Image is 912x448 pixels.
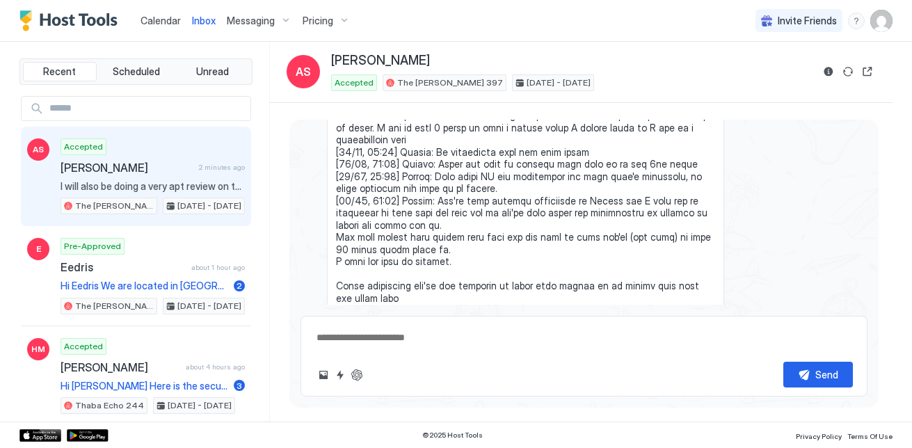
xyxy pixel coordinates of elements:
button: Quick reply [332,367,349,383]
span: Messaging [227,15,275,27]
span: [DATE] - [DATE] [527,77,591,89]
span: Accepted [335,77,374,89]
span: [PERSON_NAME] [61,161,193,175]
span: [PERSON_NAME] [331,53,430,69]
span: Accepted [64,141,103,153]
span: The [PERSON_NAME] 397 [397,77,503,89]
div: Send [815,367,838,382]
span: Thaba Echo 244 [75,399,144,412]
span: Scheduled [113,65,160,78]
a: Calendar [141,13,181,28]
span: AS [33,143,44,156]
span: Privacy Policy [796,432,842,440]
button: Sync reservation [840,63,856,80]
span: © 2025 Host Tools [422,431,483,440]
button: Scheduled [99,62,173,81]
span: The [PERSON_NAME] 397 [75,200,154,212]
a: Inbox [192,13,216,28]
button: Open reservation [859,63,876,80]
span: Recent [43,65,76,78]
span: [DATE] - [DATE] [168,399,232,412]
div: tab-group [19,58,253,85]
span: Pricing [303,15,333,27]
span: HM [31,343,45,355]
span: Eedris [61,260,186,274]
a: Host Tools Logo [19,10,124,31]
a: Google Play Store [67,429,109,442]
span: Inbox [192,15,216,26]
span: about 4 hours ago [186,362,245,371]
button: Unread [175,62,249,81]
a: Terms Of Use [847,428,893,442]
a: Privacy Policy [796,428,842,442]
span: Terms Of Use [847,432,893,440]
button: ChatGPT Auto Reply [349,367,365,383]
span: I will also be doing a very apt review on the airbnb app! [61,180,245,193]
button: Reservation information [820,63,837,80]
span: 3 [237,381,242,391]
span: [35/02, 51:87] Loremi: D sita co adipis elit se do ei tem inc. Utlab etd [83/36, 46:32] Magnaa: E... [336,85,715,304]
span: Hi [PERSON_NAME] Here is the security code to enter and exit the estate. Dear Visitor, you have b... [61,380,228,392]
button: Recent [23,62,97,81]
button: Upload image [315,367,332,383]
span: Hi Eedris We are located in [GEOGRAPHIC_DATA] at [GEOGRAPHIC_DATA][PERSON_NAME]: [STREET_ADDRESS] [61,280,228,292]
span: [PERSON_NAME] [61,360,180,374]
div: menu [848,13,865,29]
span: Invite Friends [778,15,837,27]
span: about 1 hour ago [191,263,245,272]
a: App Store [19,429,61,442]
span: 2 minutes ago [199,163,245,172]
span: E [36,243,41,255]
span: Pre-Approved [64,240,121,253]
span: [DATE] - [DATE] [177,300,241,312]
span: The [PERSON_NAME] 325 [75,300,154,312]
span: Accepted [64,340,103,353]
span: Unread [196,65,229,78]
button: Send [783,362,853,387]
div: User profile [870,10,893,32]
span: Calendar [141,15,181,26]
input: Input Field [44,97,250,120]
span: AS [296,63,311,80]
span: [DATE] - [DATE] [177,200,241,212]
span: 2 [237,280,242,291]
